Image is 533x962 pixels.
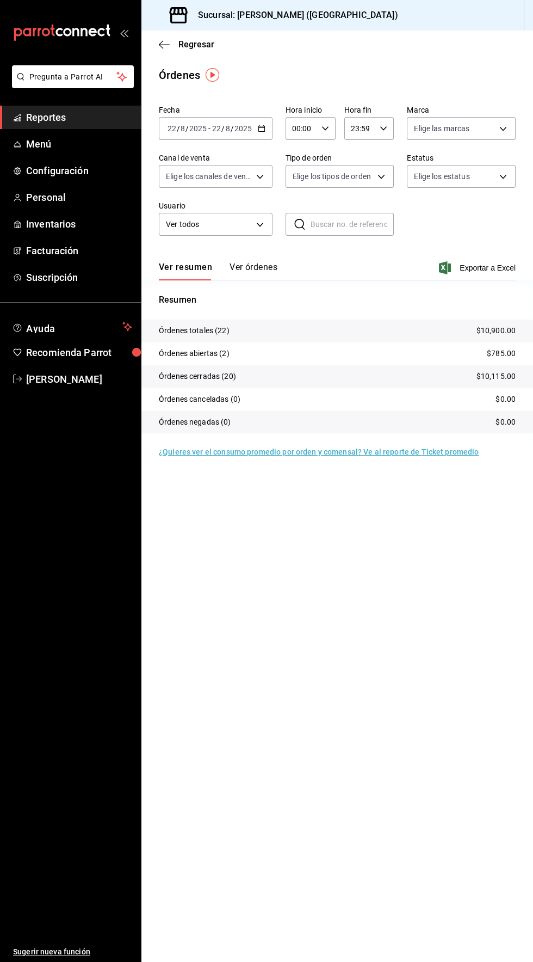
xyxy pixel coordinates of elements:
[286,154,394,162] label: Tipo de orden
[414,171,469,182] span: Elige los estatus
[178,39,214,50] span: Regresar
[159,394,240,405] p: Órdenes canceladas (0)
[414,123,469,134] span: Elige las marcas
[180,124,185,133] input: --
[26,190,132,205] span: Personal
[26,110,132,125] span: Reportes
[8,79,134,90] a: Pregunta a Parrot AI
[225,124,231,133] input: --
[221,124,225,133] span: /
[26,137,132,151] span: Menú
[166,219,252,230] span: Ver todos
[12,65,134,88] button: Pregunta a Parrot AI
[495,394,516,405] p: $0.00
[407,154,516,162] label: Estatus
[29,71,117,83] span: Pregunta a Parrot AI
[286,106,336,114] label: Hora inicio
[476,371,516,382] p: $10,115.00
[230,262,277,280] button: Ver órdenes
[159,416,231,428] p: Órdenes negadas (0)
[166,171,252,182] span: Elige los canales de venta
[487,348,516,359] p: $785.00
[159,293,516,307] p: Resumen
[476,325,516,336] p: $10,900.00
[159,262,212,280] button: Ver resumen
[185,124,189,133] span: /
[159,325,230,336] p: Órdenes totales (22)
[231,124,234,133] span: /
[167,124,177,133] input: --
[159,106,272,114] label: Fecha
[26,372,132,387] span: [PERSON_NAME]
[441,261,516,274] button: Exportar a Excel
[13,946,132,958] span: Sugerir nueva función
[212,124,221,133] input: --
[26,345,132,360] span: Recomienda Parrot
[26,270,132,285] span: Suscripción
[189,124,207,133] input: ----
[177,124,180,133] span: /
[120,28,128,37] button: open_drawer_menu
[159,39,214,50] button: Regresar
[208,124,210,133] span: -
[234,124,252,133] input: ----
[159,154,272,162] label: Canal de venta
[407,106,516,114] label: Marca
[495,416,516,428] p: $0.00
[159,371,236,382] p: Órdenes cerradas (20)
[26,320,118,333] span: Ayuda
[159,67,200,83] div: Órdenes
[26,243,132,258] span: Facturación
[344,106,394,114] label: Hora fin
[26,217,132,231] span: Inventarios
[159,262,277,280] div: navigation tabs
[206,68,219,82] img: Tooltip marker
[26,163,132,178] span: Configuración
[159,448,479,456] a: ¿Quieres ver el consumo promedio por orden y comensal? Ve al reporte de Ticket promedio
[159,348,230,359] p: Órdenes abiertas (2)
[311,213,394,235] input: Buscar no. de referencia
[159,202,272,210] label: Usuario
[293,171,371,182] span: Elige los tipos de orden
[189,9,398,22] h3: Sucursal: [PERSON_NAME] ([GEOGRAPHIC_DATA])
